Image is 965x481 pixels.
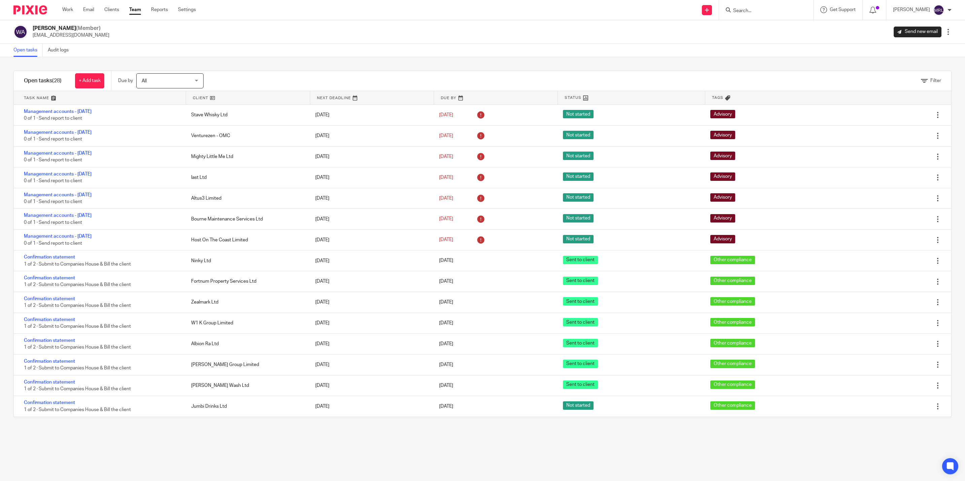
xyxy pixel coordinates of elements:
span: Not started [563,172,594,181]
div: [DATE] [309,171,432,184]
span: Advisory [710,131,735,139]
span: Advisory [710,110,735,118]
div: Host On The Coast Limited [184,233,308,247]
a: Confirmation statement [24,317,75,322]
span: Advisory [710,172,735,181]
span: [DATE] [439,342,453,346]
p: Due by [118,77,133,84]
span: Advisory [710,214,735,223]
span: [DATE] [439,154,453,159]
div: [DATE] [309,192,432,205]
div: [PERSON_NAME] Group Limited [184,358,308,371]
span: [DATE] [439,279,453,284]
span: Sent to client [563,339,598,347]
span: [DATE] [439,362,453,367]
div: [PERSON_NAME] Wash Ltd [184,379,308,392]
div: Zealmark Ltd [184,295,308,309]
div: [DATE] [309,108,432,122]
div: Jumbi Drinks Ltd [184,400,308,413]
span: 1 of 2 · Submit to Companies House & Bill the client [24,283,131,287]
a: Management accounts - [DATE] [24,193,92,197]
span: Sent to client [563,380,598,389]
p: [EMAIL_ADDRESS][DOMAIN_NAME] [33,32,109,39]
span: Tags [712,95,723,101]
span: 1 of 2 · Submit to Companies House & Bill the client [24,366,131,370]
span: (28) [52,78,62,83]
span: Advisory [710,152,735,160]
div: [DATE] [309,254,432,268]
span: Filter [930,78,941,83]
span: 1 of 2 · Submit to Companies House & Bill the client [24,304,131,308]
a: Confirmation statement [24,338,75,343]
div: Ninky Ltd [184,254,308,268]
span: [DATE] [439,175,453,180]
div: Bourne Maintenance Services Ltd [184,212,308,226]
a: Audit logs [48,44,74,57]
a: Reports [151,6,168,13]
a: Management accounts - [DATE] [24,213,92,218]
a: Clients [104,6,119,13]
span: Not started [563,235,594,243]
span: Other compliance [710,339,755,347]
a: Confirmation statement [24,359,75,364]
span: 1 of 2 · Submit to Companies House & Bill the client [24,262,131,267]
span: Not started [563,152,594,160]
div: [DATE] [309,150,432,163]
img: Pixie [13,5,47,14]
span: 1 of 2 · Submit to Companies House & Bill the client [24,324,131,329]
span: 0 of 1 · Send report to client [24,241,82,246]
span: Sent to client [563,360,598,368]
div: Fortnum Property Services Ltd [184,275,308,288]
span: 0 of 1 · Send report to client [24,220,82,225]
input: Search [732,8,793,14]
div: [DATE] [309,295,432,309]
span: Advisory [710,235,735,243]
a: Confirmation statement [24,276,75,280]
a: Management accounts - [DATE] [24,130,92,135]
a: Confirmation statement [24,400,75,405]
span: 1 of 2 · Submit to Companies House & Bill the client [24,407,131,412]
div: [DATE] [309,129,432,143]
span: 0 of 1 · Send report to client [24,199,82,204]
span: [DATE] [439,404,453,409]
span: Not started [563,131,594,139]
div: Altus3 Limited [184,192,308,205]
span: [DATE] [439,217,453,222]
span: Other compliance [710,297,755,306]
div: [DATE] [309,358,432,371]
h1: Open tasks [24,77,62,84]
div: [DATE] [309,275,432,288]
div: [DATE] [309,400,432,413]
span: [DATE] [439,113,453,117]
a: Settings [178,6,196,13]
a: Management accounts - [DATE] [24,234,92,239]
span: 1 of 2 · Submit to Companies House & Bill the client [24,345,131,350]
p: [PERSON_NAME] [893,6,930,13]
span: [DATE] [439,133,453,138]
h2: [PERSON_NAME] [33,25,109,32]
span: 0 of 1 · Send report to client [24,158,82,162]
span: Get Support [830,7,856,12]
img: svg%3E [13,25,28,39]
span: [DATE] [439,321,453,325]
a: Management accounts - [DATE] [24,109,92,114]
span: Other compliance [710,277,755,285]
span: [DATE] [439,258,453,263]
span: Sent to client [563,256,598,264]
div: Iast Ltd [184,171,308,184]
span: [DATE] [439,300,453,305]
span: Other compliance [710,318,755,326]
span: [DATE] [439,238,453,242]
span: 0 of 1 · Send report to client [24,137,82,142]
span: Not started [563,214,594,223]
span: Sent to client [563,318,598,326]
a: Confirmation statement [24,380,75,385]
div: [DATE] [309,379,432,392]
div: Albion Ra Ltd [184,337,308,351]
div: [DATE] [309,337,432,351]
a: Work [62,6,73,13]
div: Mighty Little Me Ltd [184,150,308,163]
span: 0 of 1 · Send report to client [24,116,82,121]
a: Team [129,6,141,13]
span: Advisory [710,193,735,202]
